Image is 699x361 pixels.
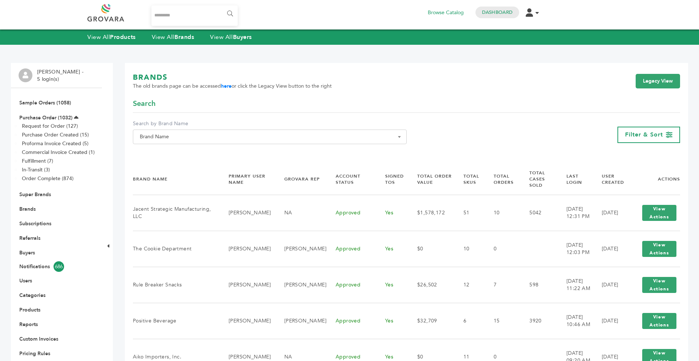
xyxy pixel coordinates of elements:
td: Approved [327,267,376,303]
span: 686 [54,261,64,272]
td: [DATE] 10:46 AM [557,303,593,339]
td: [PERSON_NAME] [275,267,327,303]
a: Subscriptions [19,220,51,227]
span: Filter & Sort [625,131,663,139]
li: [PERSON_NAME] - 5 login(s) [37,68,85,83]
td: [DATE] 12:03 PM [557,231,593,267]
th: Grovara Rep [275,164,327,195]
td: [DATE] 11:22 AM [557,267,593,303]
a: Reports [19,321,38,328]
td: 598 [520,267,557,303]
span: Search [133,99,155,109]
td: [DATE] [593,303,629,339]
td: Approved [327,303,376,339]
a: View AllBrands [152,33,194,41]
td: 15 [485,303,520,339]
a: Browse Catalog [428,9,464,17]
td: $32,709 [408,303,454,339]
th: User Created [593,164,629,195]
td: $1,578,172 [408,195,454,231]
td: 10 [454,231,485,267]
span: The old brands page can be accessed or click the Legacy View button to the right [133,83,332,90]
a: View AllBuyers [210,33,252,41]
a: Commercial Invoice Created (1) [22,149,95,156]
td: 0 [485,231,520,267]
td: NA [275,195,327,231]
td: 3920 [520,303,557,339]
td: $26,502 [408,267,454,303]
td: [DATE] [593,195,629,231]
th: Account Status [327,164,376,195]
th: Total Orders [485,164,520,195]
strong: Buyers [233,33,252,41]
td: 12 [454,267,485,303]
td: 10 [485,195,520,231]
a: Users [19,277,32,284]
td: [DATE] 12:31 PM [557,195,593,231]
th: Brand Name [133,164,220,195]
td: [PERSON_NAME] [275,231,327,267]
td: Jacent Strategic Manufacturing, LLC [133,195,220,231]
a: Fulfillment (7) [22,158,53,164]
a: View AllProducts [87,33,136,41]
th: Total SKUs [454,164,485,195]
label: Search by Brand Name [133,120,407,127]
td: [PERSON_NAME] [220,267,275,303]
td: [PERSON_NAME] [275,303,327,339]
td: [DATE] [593,231,629,267]
td: [PERSON_NAME] [220,231,275,267]
a: Notifications686 [19,261,94,272]
th: Total Cases Sold [520,164,557,195]
th: Last Login [557,164,593,195]
td: Yes [376,231,408,267]
td: Yes [376,267,408,303]
th: Total Order Value [408,164,454,195]
button: View Actions [642,205,676,221]
td: [PERSON_NAME] [220,195,275,231]
td: Approved [327,195,376,231]
span: Brand Name [133,130,407,144]
img: profile.png [19,68,32,82]
a: Request for Order (127) [22,123,78,130]
strong: Products [110,33,135,41]
td: [DATE] [593,267,629,303]
a: Products [19,306,40,313]
a: Proforma Invoice Created (5) [22,140,88,147]
a: Buyers [19,249,35,256]
td: 51 [454,195,485,231]
th: Primary User Name [220,164,275,195]
a: Custom Invoices [19,336,58,342]
h1: BRANDS [133,72,332,83]
strong: Brands [174,33,194,41]
td: Yes [376,195,408,231]
a: Super Brands [19,191,51,198]
td: Approved [327,231,376,267]
th: Actions [629,164,680,195]
a: Purchase Order Created (15) [22,131,89,138]
td: 5042 [520,195,557,231]
a: Categories [19,292,46,299]
a: Pricing Rules [19,350,50,357]
a: Order Complete (874) [22,175,74,182]
a: Legacy View [636,74,680,88]
td: The Cookie Department [133,231,220,267]
td: 7 [485,267,520,303]
td: Positive Beverage [133,303,220,339]
a: Dashboard [482,9,513,16]
input: Search... [151,5,238,26]
a: Sample Orders (1058) [19,99,71,106]
button: View Actions [642,241,676,257]
td: Rule Breaker Snacks [133,267,220,303]
a: Referrals [19,235,40,242]
button: View Actions [642,313,676,329]
a: Purchase Order (1032) [19,114,72,121]
td: 6 [454,303,485,339]
button: View Actions [642,277,676,293]
td: $0 [408,231,454,267]
a: In-Transit (3) [22,166,50,173]
a: Brands [19,206,36,213]
a: here [221,83,232,90]
td: Yes [376,303,408,339]
span: Brand Name [137,132,403,142]
th: Signed TOS [376,164,408,195]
